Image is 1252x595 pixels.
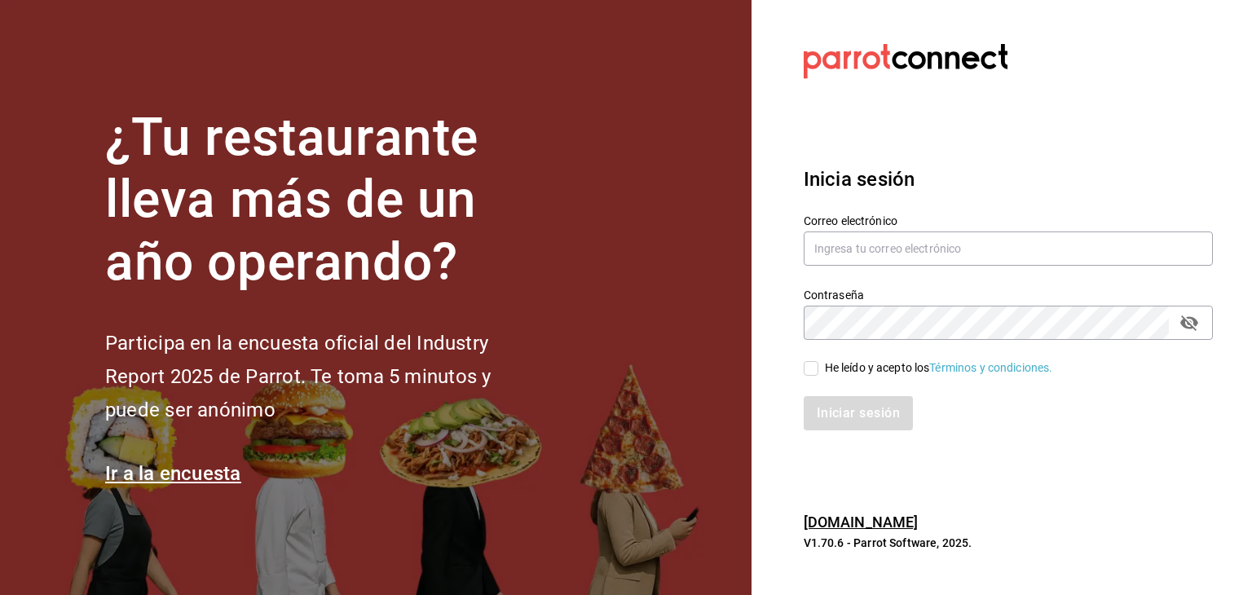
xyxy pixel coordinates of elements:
a: Ir a la encuesta [105,462,241,485]
button: passwordField [1175,309,1203,337]
label: Contraseña [804,289,1213,300]
a: [DOMAIN_NAME] [804,513,919,531]
p: V1.70.6 - Parrot Software, 2025. [804,535,1213,551]
input: Ingresa tu correo electrónico [804,231,1213,266]
a: Términos y condiciones. [929,361,1052,374]
h1: ¿Tu restaurante lleva más de un año operando? [105,107,545,294]
h2: Participa en la encuesta oficial del Industry Report 2025 de Parrot. Te toma 5 minutos y puede se... [105,327,545,426]
h3: Inicia sesión [804,165,1213,194]
div: He leído y acepto los [825,359,1053,377]
label: Correo electrónico [804,214,1213,226]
